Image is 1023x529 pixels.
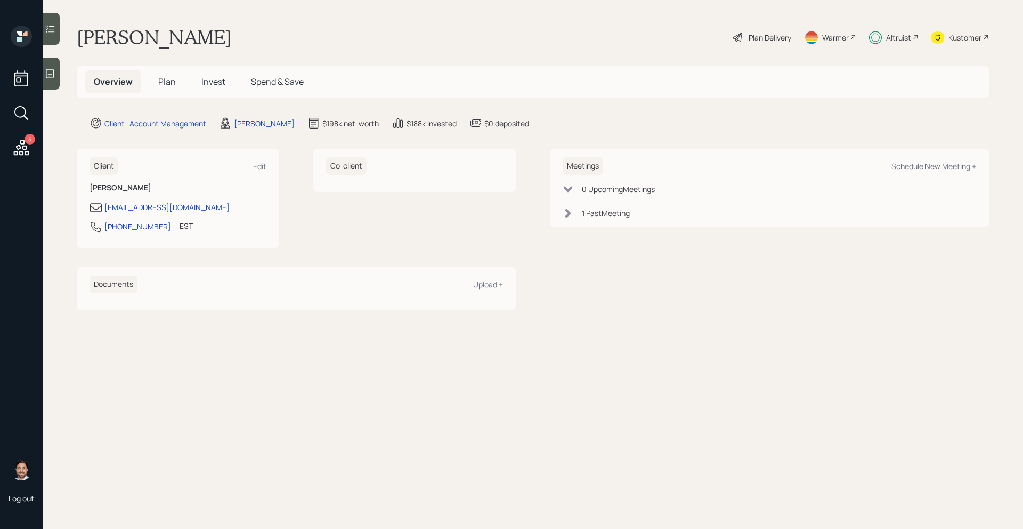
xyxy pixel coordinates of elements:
div: Altruist [886,32,911,43]
div: $0 deposited [484,118,529,129]
h6: [PERSON_NAME] [90,183,266,193]
h6: Co-client [326,157,367,175]
h6: Meetings [563,157,603,175]
div: Warmer [822,32,849,43]
div: 3 [25,134,35,145]
div: Log out [9,493,34,503]
div: Schedule New Meeting + [891,161,976,171]
div: $188k invested [407,118,457,129]
h6: Client [90,157,118,175]
div: Kustomer [948,32,981,43]
div: [PERSON_NAME] [234,118,295,129]
div: Edit [253,161,266,171]
div: [PHONE_NUMBER] [104,221,171,232]
span: Spend & Save [251,76,304,87]
span: Invest [201,76,225,87]
h1: [PERSON_NAME] [77,26,232,49]
div: [EMAIL_ADDRESS][DOMAIN_NAME] [104,202,230,213]
div: $198k net-worth [322,118,379,129]
span: Overview [94,76,133,87]
img: michael-russo-headshot.png [11,459,32,480]
div: Plan Delivery [749,32,791,43]
div: 1 Past Meeting [582,207,630,219]
div: Client · Account Management [104,118,206,129]
h6: Documents [90,276,137,293]
div: 0 Upcoming Meeting s [582,183,655,195]
div: Upload + [473,279,503,290]
span: Plan [158,76,176,87]
div: EST [180,220,193,231]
